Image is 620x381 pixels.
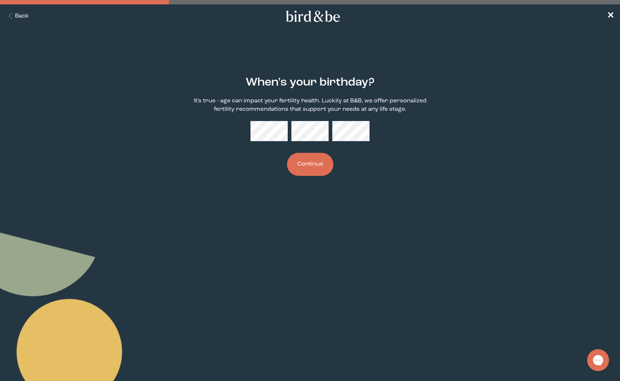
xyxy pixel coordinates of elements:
iframe: Gorgias live chat messenger [583,347,613,374]
h2: When's your birthday? [246,74,375,91]
a: ✕ [607,10,614,23]
p: It's true - age can impact your fertility health. Luckily at B&B, we offer personalized fertility... [191,97,429,114]
button: Continue [287,153,333,176]
button: Back Button [6,12,29,20]
span: ✕ [607,12,614,20]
